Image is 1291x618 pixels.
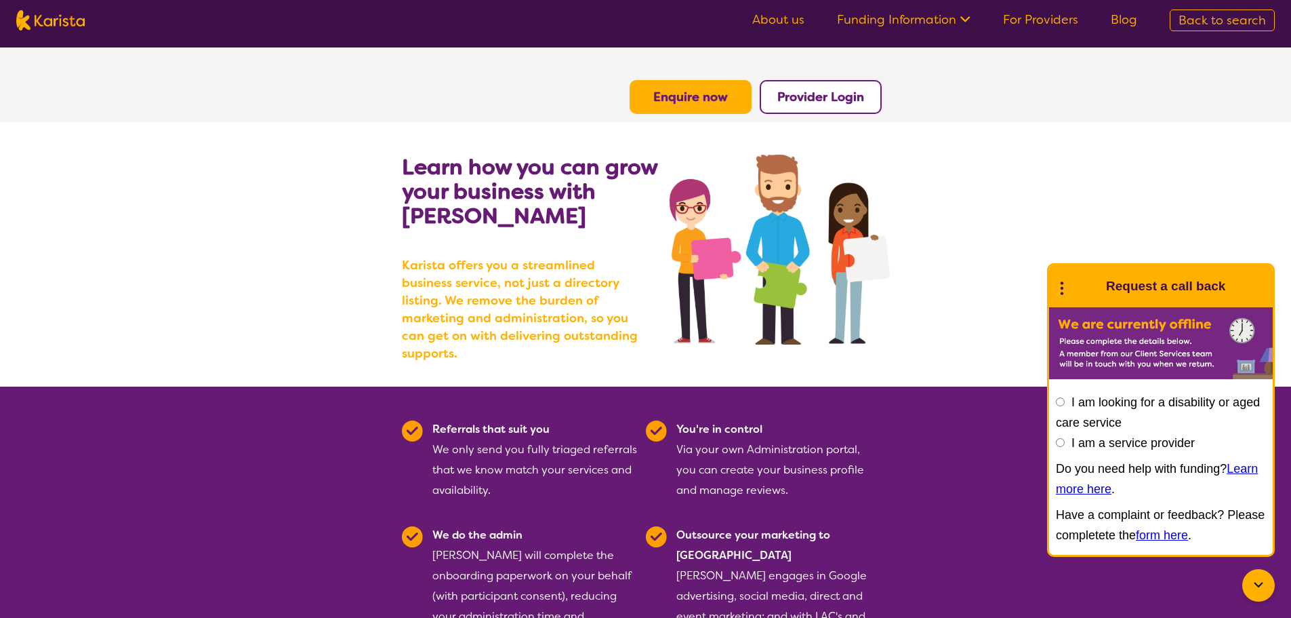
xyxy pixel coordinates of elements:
a: Funding Information [837,12,970,28]
a: Blog [1111,12,1137,28]
a: Provider Login [777,89,864,105]
img: Tick [402,421,423,442]
button: Provider Login [760,80,882,114]
img: Karista [1071,273,1098,300]
b: Learn how you can grow your business with [PERSON_NAME] [402,153,657,230]
img: Karista logo [16,10,85,31]
a: Enquire now [653,89,728,105]
img: Tick [646,526,667,547]
b: You're in control [676,422,762,436]
a: For Providers [1003,12,1078,28]
label: I am looking for a disability or aged care service [1056,395,1260,429]
div: We only send you fully triaged referrals that we know match your services and availability. [432,419,638,501]
b: Karista offers you a streamlined business service, not just a directory listing. We remove the bu... [402,256,646,362]
b: Referrals that suit you [432,422,550,436]
a: form here [1136,528,1188,542]
a: About us [752,12,804,28]
label: I am a service provider [1071,436,1195,450]
b: Outsource your marketing to [GEOGRAPHIC_DATA] [676,528,830,562]
div: Via your own Administration portal, you can create your business profile and manage reviews. [676,419,882,501]
h1: Request a call back [1106,276,1225,296]
p: Do you need help with funding? . [1056,459,1266,499]
img: Tick [646,421,667,442]
b: We do the admin [432,528,522,542]
img: grow your business with Karista [670,155,889,345]
a: Back to search [1170,9,1275,31]
img: Karista offline chat form to request call back [1049,307,1273,379]
img: Tick [402,526,423,547]
button: Enquire now [630,80,752,114]
p: Have a complaint or feedback? Please completete the . [1056,505,1266,545]
span: Back to search [1179,12,1266,28]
